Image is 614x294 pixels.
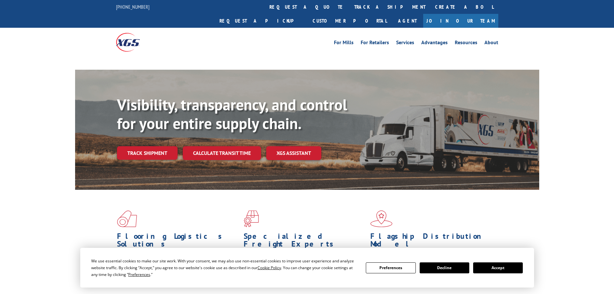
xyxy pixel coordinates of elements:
[308,14,392,28] a: Customer Portal
[421,40,448,47] a: Advantages
[258,265,281,270] span: Cookie Policy
[244,232,365,251] h1: Specialized Freight Experts
[117,232,239,251] h1: Flooring Logistics Solutions
[370,210,393,227] img: xgs-icon-flagship-distribution-model-red
[420,262,469,273] button: Decline
[484,40,498,47] a: About
[361,40,389,47] a: For Retailers
[215,14,308,28] a: Request a pickup
[334,40,354,47] a: For Mills
[117,95,347,133] b: Visibility, transparency, and control for your entire supply chain.
[423,14,498,28] a: Join Our Team
[266,146,321,160] a: XGS ASSISTANT
[183,146,261,160] a: Calculate transit time
[244,210,259,227] img: xgs-icon-focused-on-flooring-red
[396,40,414,47] a: Services
[455,40,477,47] a: Resources
[117,146,178,160] a: Track shipment
[128,272,150,277] span: Preferences
[116,4,150,10] a: [PHONE_NUMBER]
[392,14,423,28] a: Agent
[473,262,523,273] button: Accept
[117,210,137,227] img: xgs-icon-total-supply-chain-intelligence-red
[370,232,492,251] h1: Flagship Distribution Model
[91,258,358,278] div: We use essential cookies to make our site work. With your consent, we may also use non-essential ...
[366,262,415,273] button: Preferences
[80,248,534,288] div: Cookie Consent Prompt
